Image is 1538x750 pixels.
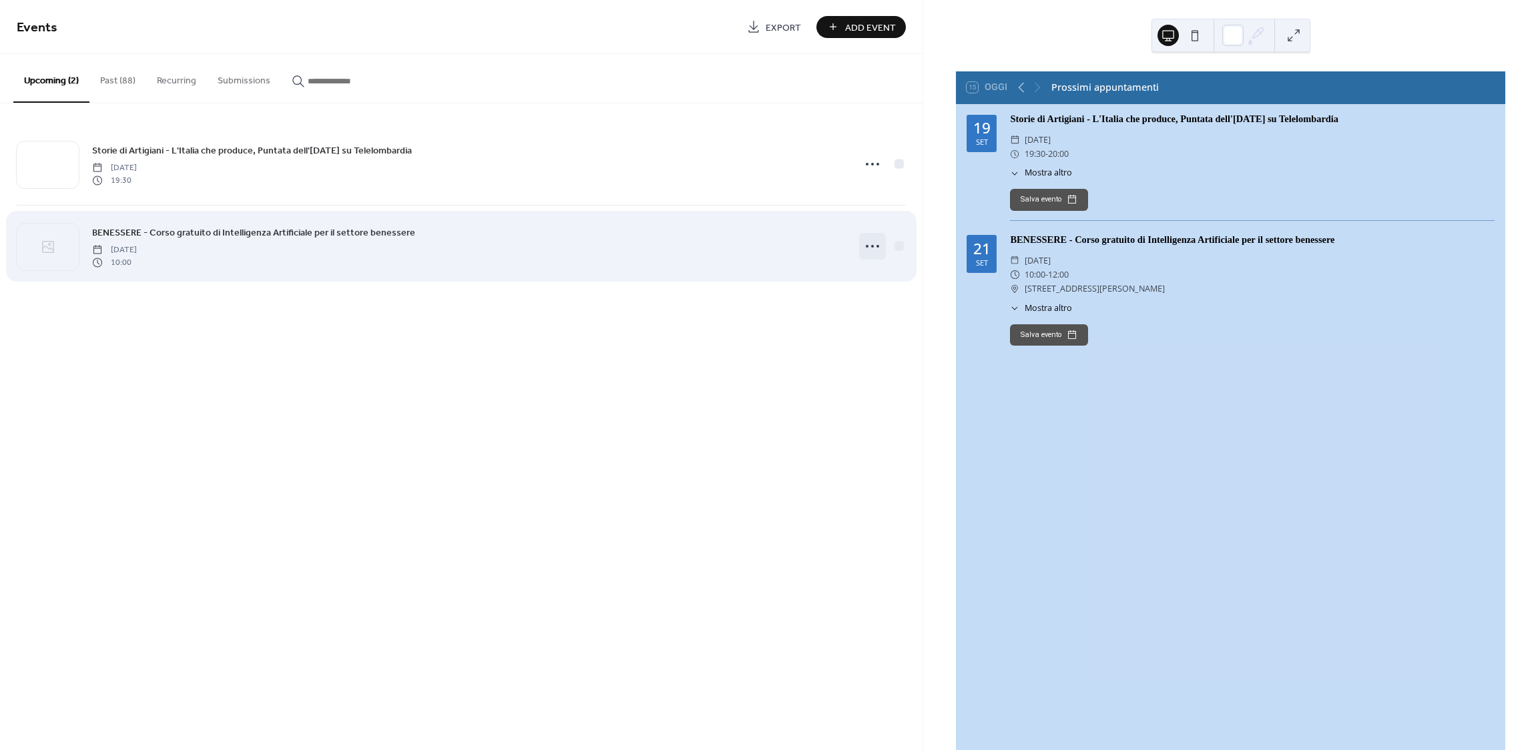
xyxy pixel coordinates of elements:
div: ​ [1010,282,1019,296]
span: [DATE] [92,244,137,256]
span: 19:30 [92,174,137,186]
button: Submissions [207,54,281,101]
button: Recurring [146,54,207,101]
span: [DATE] [92,162,137,174]
span: - [1045,268,1048,282]
div: ​ [1010,147,1019,161]
div: ​ [1010,268,1019,282]
button: Upcoming (2) [13,54,89,103]
span: - [1045,147,1048,161]
span: Add Event [845,21,896,35]
span: Mostra altro [1025,302,1072,315]
span: Mostra altro [1025,167,1072,179]
div: Storie di Artigiani - L'Italia che produce, Puntata dell'[DATE] su Telelombardia [1010,112,1495,127]
span: Storie di Artigiani - L'Italia che produce, Puntata dell'[DATE] su Telelombardia [92,144,412,158]
span: [DATE] [1025,133,1051,147]
div: BENESSERE - Corso gratuito di Intelligenza Artificiale per il settore benessere [1010,233,1495,248]
span: BENESSERE - Corso gratuito di Intelligenza Artificiale per il settore benessere [92,226,415,240]
span: 12:00 [1048,268,1069,282]
span: Events [17,15,57,41]
span: 10:00 [1025,268,1045,282]
span: Export [766,21,801,35]
button: ​Mostra altro [1010,302,1072,315]
div: Prossimi appuntamenti [1051,80,1159,95]
span: 19:30 [1025,147,1045,161]
div: ​ [1010,254,1019,268]
a: Storie di Artigiani - L'Italia che produce, Puntata dell'[DATE] su Telelombardia [92,143,412,158]
span: [STREET_ADDRESS][PERSON_NAME] [1025,282,1165,296]
a: Export [737,16,811,38]
div: ​ [1010,167,1019,179]
button: Salva evento [1010,324,1088,346]
span: [DATE] [1025,254,1051,268]
div: ​ [1010,133,1019,147]
div: set [976,138,988,145]
div: ​ [1010,302,1019,315]
a: BENESSERE - Corso gratuito di Intelligenza Artificiale per il settore benessere [92,225,415,240]
span: 20:00 [1048,147,1069,161]
div: set [976,259,988,266]
button: Past (88) [89,54,146,101]
button: Salva evento [1010,189,1088,210]
div: 19 [973,121,991,136]
div: 21 [973,242,991,257]
span: 10:00 [92,256,137,268]
button: Add Event [816,16,906,38]
button: ​Mostra altro [1010,167,1072,179]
